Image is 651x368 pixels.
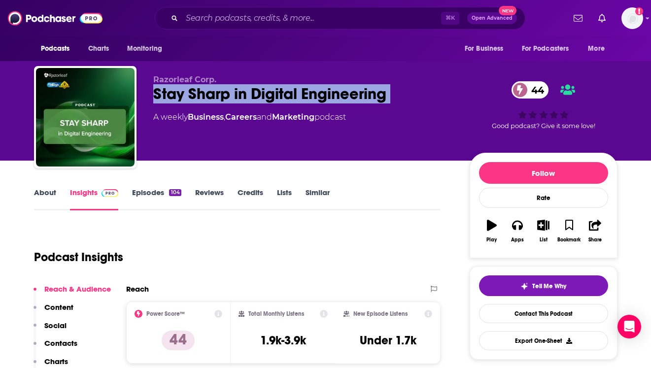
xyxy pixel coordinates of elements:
img: Podchaser Pro [102,189,119,197]
span: For Podcasters [522,42,569,56]
div: List [540,237,548,243]
button: Share [582,213,608,249]
div: A weekly podcast [153,111,346,123]
a: Charts [82,39,115,58]
span: ⌘ K [441,12,459,25]
button: Export One-Sheet [479,331,608,350]
div: 44Good podcast? Give it some love! [470,75,617,136]
p: Charts [44,357,68,366]
a: About [34,188,56,210]
div: Rate [479,188,608,208]
button: Show profile menu [621,7,643,29]
img: Stay Sharp in Digital Engineering [36,68,135,167]
h2: Total Monthly Listens [248,310,304,317]
p: Reach & Audience [44,284,111,294]
h2: Power Score™ [146,310,185,317]
button: Play [479,213,505,249]
input: Search podcasts, credits, & more... [182,10,441,26]
button: Bookmark [556,213,582,249]
a: Episodes104 [132,188,181,210]
img: tell me why sparkle [520,282,528,290]
a: Credits [238,188,263,210]
button: Follow [479,162,608,184]
img: Podchaser - Follow, Share and Rate Podcasts [8,9,103,28]
a: Lists [277,188,292,210]
span: Good podcast? Give it some love! [492,122,595,130]
a: InsightsPodchaser Pro [70,188,119,210]
svg: Add a profile image [635,7,643,15]
span: , [224,112,225,122]
button: open menu [515,39,583,58]
span: Open Advanced [472,16,513,21]
span: Monitoring [127,42,162,56]
button: List [530,213,556,249]
button: Reach & Audience [34,284,111,302]
span: Razorleaf Corp. [153,75,216,84]
a: Show notifications dropdown [570,10,586,27]
a: Contact This Podcast [479,304,608,323]
button: Contacts [34,338,77,357]
span: Logged in as RobinBectel [621,7,643,29]
p: Social [44,321,67,330]
div: Open Intercom Messenger [617,315,641,338]
div: Search podcasts, credits, & more... [155,7,525,30]
span: For Business [465,42,504,56]
div: Apps [511,237,524,243]
a: Similar [306,188,330,210]
div: Share [588,237,602,243]
h2: New Episode Listens [353,310,408,317]
span: Charts [88,42,109,56]
h2: Reach [126,284,149,294]
button: open menu [458,39,516,58]
button: Apps [505,213,530,249]
span: Tell Me Why [532,282,566,290]
button: Open AdvancedNew [467,12,517,24]
button: tell me why sparkleTell Me Why [479,275,608,296]
span: and [257,112,272,122]
span: New [499,6,516,15]
a: Reviews [195,188,224,210]
div: 104 [169,189,181,196]
button: Social [34,321,67,339]
span: More [588,42,605,56]
button: Content [34,302,73,321]
a: Business [188,112,224,122]
button: open menu [120,39,175,58]
h3: Under 1.7k [360,333,416,348]
a: Show notifications dropdown [594,10,610,27]
a: 44 [512,81,549,99]
p: 44 [162,331,195,350]
a: Careers [225,112,257,122]
div: Bookmark [557,237,581,243]
a: Marketing [272,112,314,122]
div: Play [486,237,497,243]
button: open menu [581,39,617,58]
p: Content [44,302,73,312]
h3: 1.9k-3.9k [260,333,306,348]
p: Contacts [44,338,77,348]
h1: Podcast Insights [34,250,123,265]
span: 44 [521,81,549,99]
span: Podcasts [41,42,70,56]
button: open menu [34,39,83,58]
img: User Profile [621,7,643,29]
